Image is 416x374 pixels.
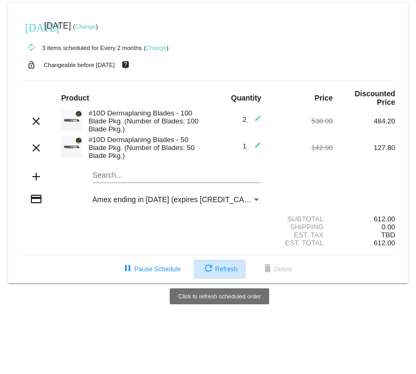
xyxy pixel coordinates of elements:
div: 142.00 [270,144,332,152]
mat-icon: [DATE] [25,20,38,33]
small: Changeable before [DATE] [44,62,115,68]
mat-icon: edit [248,115,261,128]
mat-icon: delete [261,263,274,276]
div: 484.20 [333,117,395,125]
mat-icon: lock_open [25,58,38,72]
mat-icon: refresh [202,263,215,276]
div: Shipping [270,223,332,231]
a: Change [146,45,167,51]
span: 1 [243,142,261,150]
div: #10D Dermaplaning Blades - 100 Blade Pkg. (Number of Blades: 100 Blade Pkg.) [83,109,208,133]
mat-icon: add [30,170,43,183]
mat-select: Payment Method [93,195,262,204]
span: 612.00 [374,239,395,247]
mat-icon: clear [30,142,43,154]
img: dermaplanepro-10d-dermaplaning-blade-close-up.png [61,110,82,131]
span: 0.00 [381,223,395,231]
mat-icon: live_help [119,58,132,72]
mat-icon: edit [248,142,261,154]
strong: Quantity [231,94,261,102]
strong: Price [314,94,332,102]
span: Delete [261,265,293,273]
strong: Product [61,94,89,102]
mat-icon: credit_card [30,193,43,205]
button: Refresh [194,260,246,279]
small: ( ) [144,45,169,51]
div: Subtotal [270,215,332,223]
a: Change [75,23,96,30]
button: Pause Schedule [113,260,189,279]
input: Search... [93,171,262,180]
img: dermaplanepro-10d-dermaplaning-blade-close-up.png [61,136,82,157]
small: 3 items scheduled for Every 2 months [21,45,142,51]
span: 2 [243,115,261,123]
span: TBD [381,231,395,239]
span: Amex ending in [DATE] (expires [CREDIT_CARD_DATA]) [93,195,282,204]
button: Delete [253,260,301,279]
div: 127.80 [333,144,395,152]
strong: Discounted Price [355,89,395,106]
div: #10D Dermaplaning Blades - 50 Blade Pkg. (Number of Blades: 50 Blade Pkg.) [83,136,208,160]
span: Pause Schedule [121,265,180,273]
small: ( ) [73,23,98,30]
div: Est. Total [270,239,332,247]
mat-icon: pause [121,263,134,276]
mat-icon: autorenew [25,41,38,54]
div: Est. Tax [270,231,332,239]
div: 538.00 [270,117,332,125]
span: Refresh [202,265,237,273]
div: 612.00 [333,215,395,223]
mat-icon: clear [30,115,43,128]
